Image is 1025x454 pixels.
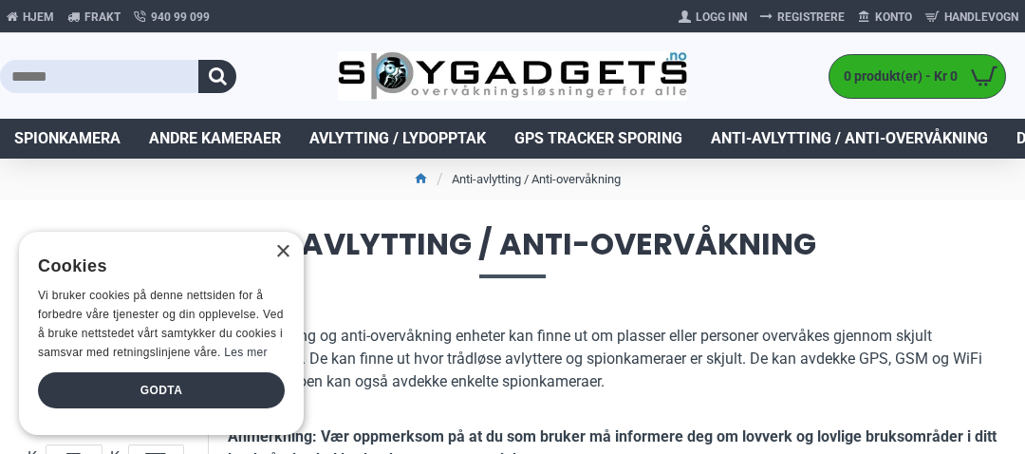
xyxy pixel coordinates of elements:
span: Andre kameraer [149,127,281,150]
a: Konto [851,2,919,32]
span: Logg Inn [696,9,747,26]
a: Les mer, opens a new window [224,346,267,359]
div: Cookies [38,246,272,287]
p: Anti-avlytting og anti-overvåkning enheter kan finne ut om plasser eller personer overvåkes gjenn... [228,325,1006,393]
a: Andre kameraer [135,119,295,159]
a: Handlevogn [919,2,1025,32]
span: Anti-avlytting / Anti-overvåkning [19,229,1006,277]
span: Anti-avlytting / Anti-overvåkning [711,127,988,150]
span: GPS Tracker Sporing [514,127,682,150]
a: Registrere [754,2,851,32]
span: Avlytting / Lydopptak [309,127,486,150]
span: Hjem [23,9,54,26]
div: Godta [38,372,285,408]
span: Frakt [84,9,121,26]
span: Konto [875,9,912,26]
a: Avlytting / Lydopptak [295,119,500,159]
div: Close [275,245,289,259]
span: Registrere [777,9,845,26]
span: Spionkamera [14,127,121,150]
img: SpyGadgets.no [338,51,686,102]
span: Vi bruker cookies på denne nettsiden for å forbedre våre tjenester og din opplevelse. Ved å bruke... [38,289,284,358]
a: GPS Tracker Sporing [500,119,697,159]
a: Logg Inn [672,2,754,32]
a: Anti-avlytting / Anti-overvåkning [697,119,1002,159]
span: 940 99 099 [151,9,210,26]
span: Handlevogn [944,9,1018,26]
span: 0 produkt(er) - Kr 0 [829,66,962,86]
a: 0 produkt(er) - Kr 0 [829,55,1005,98]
